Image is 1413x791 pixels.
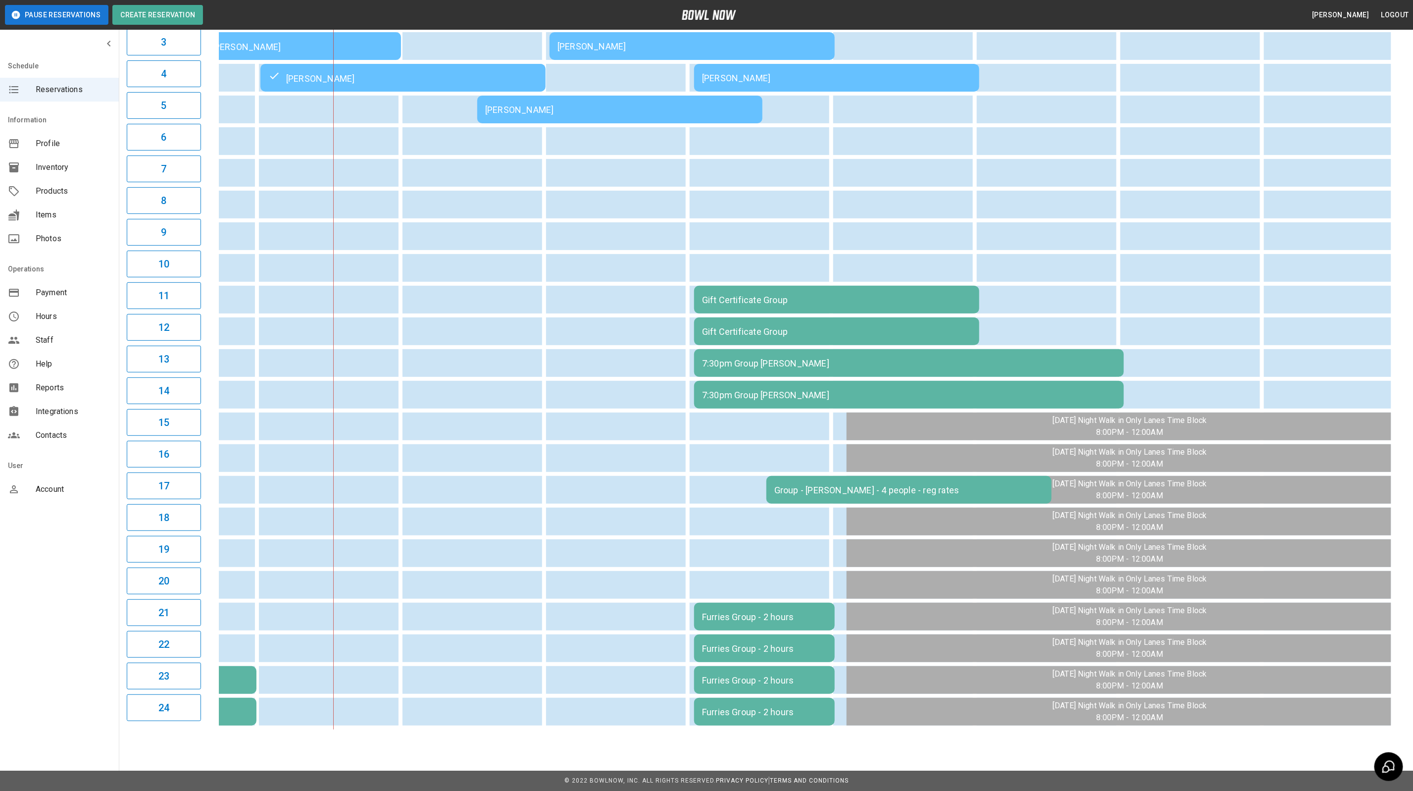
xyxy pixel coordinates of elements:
[158,415,169,430] h6: 15
[127,599,201,626] button: 21
[127,504,201,531] button: 18
[36,209,111,221] span: Items
[127,663,201,689] button: 23
[702,707,827,717] div: Furries Group - 2 hours
[127,219,201,246] button: 9
[158,256,169,272] h6: 10
[127,631,201,658] button: 22
[702,390,1116,400] div: 7:30pm Group [PERSON_NAME]
[127,156,201,182] button: 7
[770,777,849,784] a: Terms and Conditions
[36,138,111,150] span: Profile
[36,382,111,394] span: Reports
[774,485,1044,495] div: Group - [PERSON_NAME] - 4 people - reg rates
[716,777,768,784] a: Privacy Policy
[158,383,169,399] h6: 14
[158,288,169,304] h6: 11
[158,668,169,684] h6: 23
[36,287,111,299] span: Payment
[158,319,169,335] h6: 12
[702,73,971,83] div: [PERSON_NAME]
[5,5,108,25] button: Pause Reservations
[127,187,201,214] button: 8
[127,473,201,499] button: 17
[158,605,169,621] h6: 21
[702,643,827,654] div: Furries Group - 2 hours
[702,326,971,337] div: Gift Certificate Group
[161,98,166,113] h6: 5
[127,377,201,404] button: 14
[702,295,971,305] div: Gift Certificate Group
[127,568,201,594] button: 20
[127,251,201,277] button: 10
[36,406,111,418] span: Integrations
[268,72,538,84] div: [PERSON_NAME]
[127,694,201,721] button: 24
[36,233,111,245] span: Photos
[161,129,166,145] h6: 6
[158,636,169,652] h6: 22
[158,446,169,462] h6: 16
[36,334,111,346] span: Staff
[702,612,827,622] div: Furries Group - 2 hours
[485,105,755,115] div: [PERSON_NAME]
[702,675,827,686] div: Furries Group - 2 hours
[127,124,201,151] button: 6
[158,541,169,557] h6: 19
[158,573,169,589] h6: 20
[557,41,827,52] div: [PERSON_NAME]
[161,224,166,240] h6: 9
[127,29,201,55] button: 3
[127,441,201,468] button: 16
[36,84,111,96] span: Reservations
[127,314,201,341] button: 12
[161,66,166,82] h6: 4
[161,34,166,50] h6: 3
[36,311,111,322] span: Hours
[158,700,169,716] h6: 24
[36,161,111,173] span: Inventory
[702,358,1116,369] div: 7:30pm Group [PERSON_NAME]
[36,483,111,495] span: Account
[36,185,111,197] span: Products
[127,92,201,119] button: 5
[127,346,201,372] button: 13
[564,777,716,784] span: © 2022 BowlNow, Inc. All Rights Reserved.
[124,40,393,52] div: [PERSON_NAME] [PERSON_NAME]
[1308,6,1373,24] button: [PERSON_NAME]
[36,358,111,370] span: Help
[36,429,111,441] span: Contacts
[161,193,166,209] h6: 8
[158,351,169,367] h6: 13
[682,10,736,20] img: logo
[127,409,201,436] button: 15
[127,60,201,87] button: 4
[1377,6,1413,24] button: Logout
[158,510,169,526] h6: 18
[161,161,166,177] h6: 7
[127,282,201,309] button: 11
[158,478,169,494] h6: 17
[112,5,203,25] button: Create Reservation
[127,536,201,563] button: 19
